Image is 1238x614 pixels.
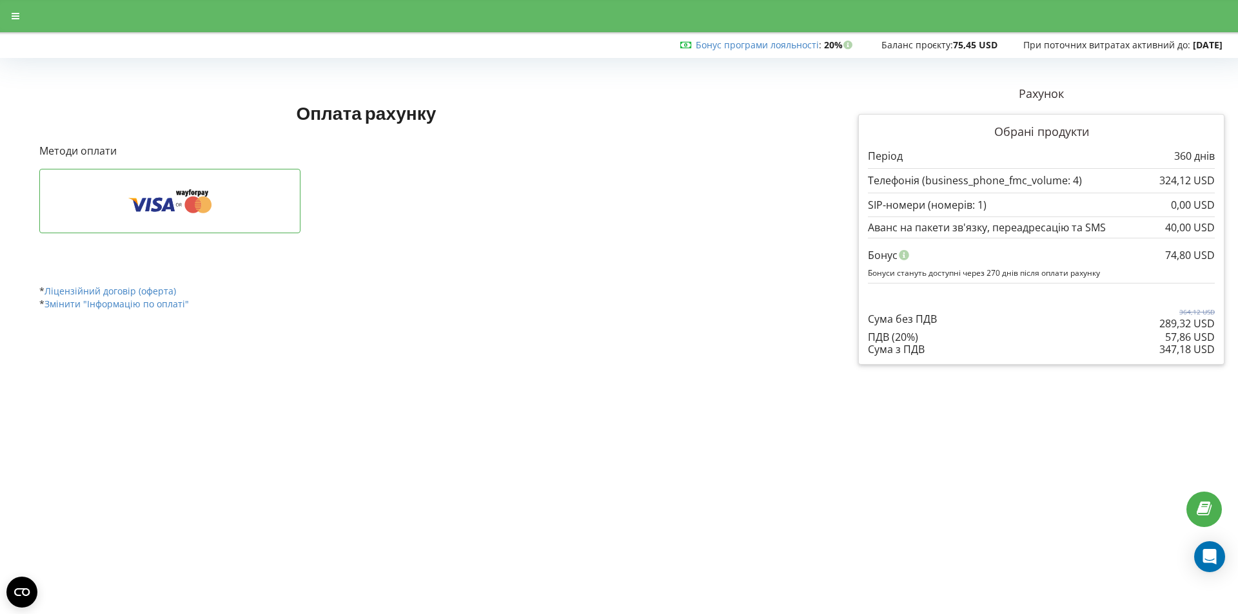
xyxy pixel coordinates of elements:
[868,312,937,327] p: Сума без ПДВ
[824,39,856,51] strong: 20%
[39,144,693,158] p: Методи оплати
[868,124,1215,140] p: Обрані продукти
[868,149,903,164] p: Період
[953,39,997,51] strong: 75,45 USD
[1165,243,1215,267] div: 74,80 USD
[1193,39,1223,51] strong: [DATE]
[1023,39,1190,51] span: При поточних витратах активний до:
[696,39,821,51] span: :
[1194,541,1225,572] div: Open Intercom Messenger
[44,298,189,310] a: Змінити "Інформацію по оплаті"
[1165,331,1215,343] div: 57,86 USD
[1159,307,1215,316] p: 364,12 USD
[1171,198,1215,213] p: 0,00 USD
[1159,316,1215,331] p: 289,32 USD
[868,267,1215,278] p: Бонуси стануть доступні через 270 днів після оплати рахунку
[39,101,693,124] h1: Оплата рахунку
[868,343,1215,355] div: Сума з ПДВ
[696,39,819,51] a: Бонус програми лояльності
[868,173,1082,188] p: Телефонія (business_phone_fmc_volume: 4)
[1174,149,1215,164] p: 360 днів
[1159,343,1215,355] div: 347,18 USD
[881,39,953,51] span: Баланс проєкту:
[1159,173,1215,188] p: 324,12 USD
[868,331,1215,343] div: ПДВ (20%)
[6,577,37,608] button: Open CMP widget
[858,86,1224,102] p: Рахунок
[868,222,1215,233] div: Аванс на пакети зв'язку, переадресацію та SMS
[1165,222,1215,233] div: 40,00 USD
[44,285,176,297] a: Ліцензійний договір (оферта)
[868,198,987,213] p: SIP-номери (номерів: 1)
[868,243,1215,267] div: Бонус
